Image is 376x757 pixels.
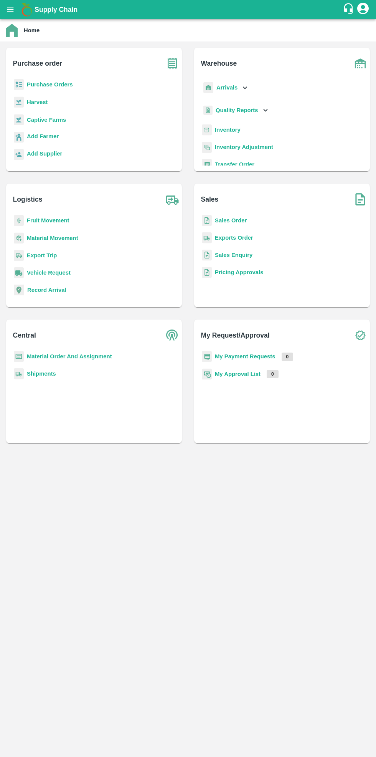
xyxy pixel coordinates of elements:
a: Supply Chain [35,4,343,15]
img: sales [202,250,212,261]
a: Material Order And Assignment [27,353,112,359]
b: Logistics [13,194,43,205]
a: My Approval List [215,371,261,377]
img: material [14,232,24,244]
b: Sales [201,194,219,205]
img: check [351,326,370,345]
a: Exports Order [215,235,253,241]
b: Central [13,330,36,341]
b: Add Supplier [27,151,62,157]
img: whArrival [203,82,213,93]
div: account of current user [356,2,370,18]
img: delivery [14,250,24,261]
img: central [163,326,182,345]
b: Arrivals [216,84,237,91]
img: approval [202,368,212,380]
a: My Payment Requests [215,353,275,359]
a: Pricing Approvals [215,269,263,275]
a: Material Movement [27,235,78,241]
div: Arrivals [202,79,249,96]
img: reciept [14,79,24,90]
b: My Request/Approval [201,330,270,341]
img: qualityReport [203,106,213,115]
a: Captive Farms [27,117,66,123]
button: open drawer [2,1,19,18]
img: soSales [351,190,370,209]
img: centralMaterial [14,351,24,362]
a: Record Arrival [27,287,66,293]
img: harvest [14,96,24,108]
img: shipments [202,232,212,243]
a: Sales Enquiry [215,252,252,258]
a: Inventory [215,127,241,133]
a: Transfer Order [215,161,254,167]
b: Warehouse [201,58,237,69]
p: 0 [267,370,279,378]
a: Fruit Movement [27,217,69,224]
a: Sales Order [215,217,247,224]
a: Inventory Adjustment [215,144,273,150]
img: sales [202,215,212,226]
img: logo [19,2,35,17]
img: warehouse [351,54,370,73]
a: Add Farmer [27,132,59,142]
img: whTransfer [202,159,212,170]
img: purchase [163,54,182,73]
b: Supply Chain [35,6,78,13]
img: farmer [14,132,24,143]
a: Harvest [27,99,48,105]
img: truck [163,190,182,209]
img: inventory [202,142,212,153]
img: harvest [14,114,24,126]
a: Vehicle Request [27,270,71,276]
img: payment [202,351,212,362]
b: Quality Reports [216,107,258,113]
img: vehicle [14,267,24,278]
img: sales [202,267,212,278]
a: Add Supplier [27,149,62,160]
p: 0 [282,353,294,361]
img: fruit [14,215,24,226]
img: shipments [14,368,24,379]
b: Add Farmer [27,133,59,139]
a: Export Trip [27,252,57,258]
b: Purchase order [13,58,62,69]
div: Quality Reports [202,103,270,118]
img: supplier [14,149,24,160]
img: recordArrival [14,285,24,295]
div: customer-support [343,3,356,17]
a: Shipments [27,371,56,377]
img: home [6,24,18,37]
a: Purchase Orders [27,81,73,88]
img: whInventory [202,124,212,136]
b: Home [24,27,40,33]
